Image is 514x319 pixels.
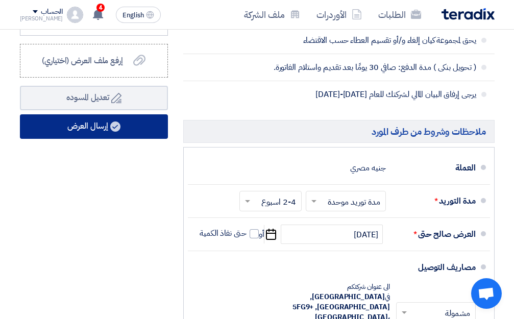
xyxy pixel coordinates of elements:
div: جنيه مصري [350,158,385,178]
span: English [123,12,144,19]
span: ( تحويل بنكى ) مدة الدفع: صافي 30 يومًا بعد تقديم واستلام الفاتورة. [268,62,476,72]
div: مدة التوريد [394,189,476,213]
button: English [116,7,161,23]
span: أو [259,229,264,239]
a: الأوردرات [308,3,370,27]
input: سنة-شهر-يوم [281,225,383,244]
span: يحق لمجموعة كيان إلغاء و/أو تقسيم العطاء حسب الاقتضاء [268,35,476,45]
div: Open chat [471,278,502,309]
img: Teradix logo [442,8,495,20]
div: [PERSON_NAME] [20,16,63,21]
img: profile_test.png [67,7,83,23]
span: 4 [96,4,105,12]
a: الطلبات [370,3,429,27]
div: العرض صالح حتى [394,222,476,247]
div: العملة [394,156,476,180]
span: إرفع ملف العرض (اختياري) [42,55,123,67]
button: إرسال العرض [20,114,168,139]
button: تعديل المسوده [20,86,168,110]
div: الحساب [41,8,63,16]
label: حتى نفاذ الكمية [200,228,259,238]
div: مصاريف التوصيل [394,255,476,280]
span: يرجى إرفاق البيان المالي لشركتك للعام [DATE]-[DATE] [268,89,476,100]
h5: ملاحظات وشروط من طرف المورد [183,120,495,143]
a: ملف الشركة [236,3,308,27]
